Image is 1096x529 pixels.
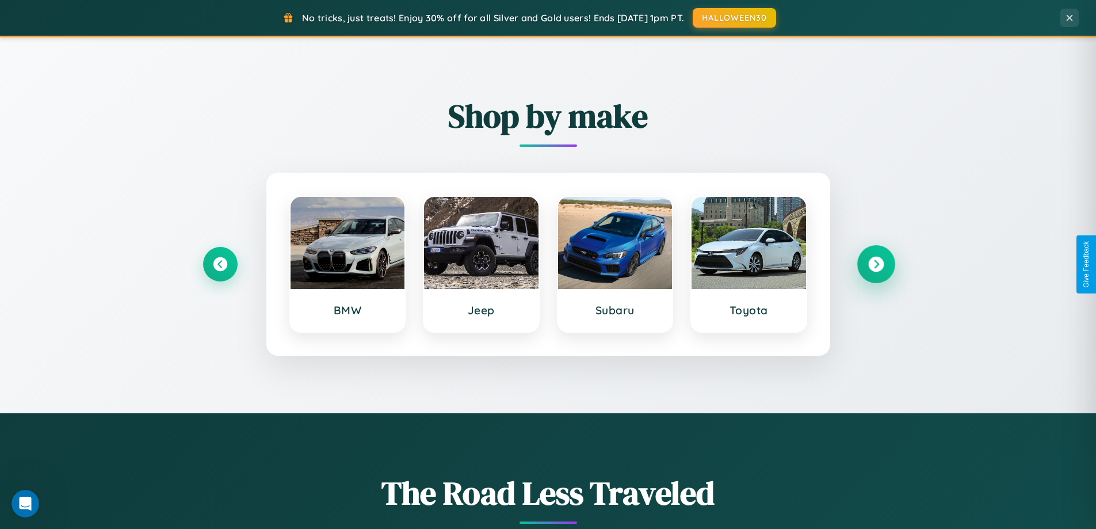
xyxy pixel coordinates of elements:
[12,490,39,517] iframe: Intercom live chat
[302,12,684,24] span: No tricks, just treats! Enjoy 30% off for all Silver and Gold users! Ends [DATE] 1pm PT.
[693,8,776,28] button: HALLOWEEN30
[203,94,893,138] h2: Shop by make
[203,471,893,515] h1: The Road Less Traveled
[436,303,527,317] h3: Jeep
[302,303,394,317] h3: BMW
[570,303,661,317] h3: Subaru
[703,303,795,317] h3: Toyota
[1082,241,1090,288] div: Give Feedback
